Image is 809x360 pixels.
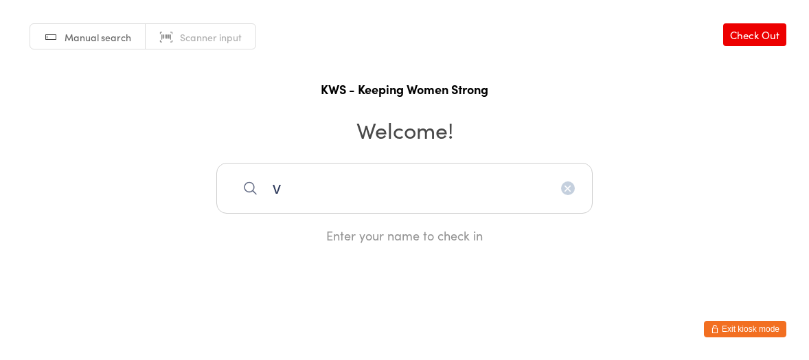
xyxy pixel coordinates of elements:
button: Exit kiosk mode [704,321,786,337]
span: Scanner input [180,30,242,44]
h1: KWS - Keeping Women Strong [14,80,795,98]
span: Manual search [65,30,131,44]
input: Search [216,163,593,214]
div: Enter your name to check in [216,227,593,244]
a: Check Out [723,23,786,46]
h2: Welcome! [14,114,795,145]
